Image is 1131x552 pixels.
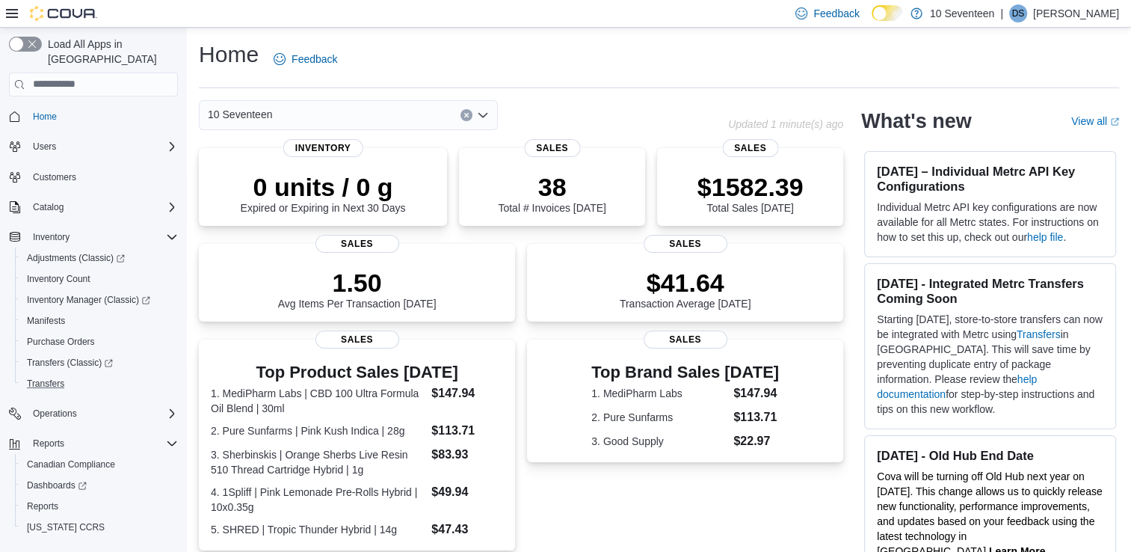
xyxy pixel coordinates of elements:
button: Transfers [15,373,184,394]
dt: 1. MediPharm Labs [591,386,727,401]
button: Reports [27,435,70,453]
span: Customers [33,171,76,183]
dt: 3. Good Supply [591,434,727,449]
span: Transfers [27,378,64,390]
span: Canadian Compliance [21,456,178,473]
span: Home [27,107,178,126]
dt: 5. SHRED | Tropic Thunder Hybrid | 14g [211,522,425,537]
div: Total Sales [DATE] [697,172,804,214]
a: Transfers [21,375,70,393]
span: Sales [644,235,727,253]
a: Inventory Manager (Classic) [21,291,156,309]
a: Inventory Manager (Classic) [15,289,184,310]
button: Home [3,105,184,127]
a: Transfers [1017,328,1061,340]
p: 1.50 [278,268,437,298]
button: Reports [15,496,184,517]
dd: $83.93 [431,446,503,464]
h1: Home [199,40,259,70]
span: Dashboards [27,479,87,491]
span: Canadian Compliance [27,459,115,470]
span: Reports [27,435,178,453]
span: Inventory Manager (Classic) [27,294,150,306]
span: Reports [27,500,58,512]
span: Sales [315,331,399,349]
span: Catalog [27,198,178,216]
a: View allExternal link [1071,115,1119,127]
button: Clear input [460,109,472,121]
button: Inventory [27,228,75,246]
button: Inventory [3,227,184,248]
dd: $49.94 [431,483,503,501]
div: Avg Items Per Transaction [DATE] [278,268,437,310]
span: Purchase Orders [27,336,95,348]
dd: $147.94 [733,384,779,402]
span: Catalog [33,201,64,213]
span: Adjustments (Classic) [21,249,178,267]
a: Purchase Orders [21,333,101,351]
span: DS [1012,4,1025,22]
button: Customers [3,166,184,188]
button: Canadian Compliance [15,454,184,475]
dt: 4. 1Spliff | Pink Lemonade Pre-Rolls Hybrid | 10x0.35g [211,485,425,515]
div: Transaction Average [DATE] [620,268,751,310]
span: Transfers (Classic) [27,357,113,369]
span: Dark Mode [872,21,872,22]
button: Users [3,136,184,157]
a: Adjustments (Classic) [15,248,184,269]
button: Catalog [27,198,70,216]
dt: 3. Sherbinskis | Orange Sherbs Live Resin 510 Thread Cartridge Hybrid | 1g [211,447,425,477]
span: Inventory [33,231,70,243]
a: Reports [21,497,64,515]
span: Transfers (Classic) [21,354,178,372]
p: [PERSON_NAME] [1033,4,1119,22]
dd: $147.94 [431,384,503,402]
button: Catalog [3,197,184,218]
span: Adjustments (Classic) [27,252,125,264]
span: Feedback [813,6,859,21]
a: Transfers (Classic) [21,354,119,372]
dd: $47.43 [431,521,503,539]
p: 0 units / 0 g [241,172,406,202]
button: Users [27,138,62,156]
p: Individual Metrc API key configurations are now available for all Metrc states. For instructions ... [877,200,1103,245]
a: [US_STATE] CCRS [21,518,111,536]
h2: What's new [861,109,971,133]
span: Washington CCRS [21,518,178,536]
dd: $22.97 [733,432,779,450]
span: Sales [644,331,727,349]
span: Inventory Manager (Classic) [21,291,178,309]
button: Operations [3,403,184,424]
span: Dashboards [21,476,178,494]
dd: $113.71 [733,408,779,426]
span: Inventory [283,139,363,157]
a: Adjustments (Classic) [21,249,131,267]
span: Load All Apps in [GEOGRAPHIC_DATA] [42,37,178,67]
h3: Top Product Sales [DATE] [211,364,503,381]
a: Manifests [21,312,71,330]
button: Open list of options [477,109,489,121]
a: Home [27,108,63,126]
button: Inventory Count [15,269,184,289]
button: Purchase Orders [15,331,184,352]
span: Operations [27,405,178,423]
p: 38 [498,172,605,202]
a: Canadian Compliance [21,456,121,473]
span: Sales [722,139,778,157]
span: Sales [524,139,580,157]
input: Dark Mode [872,5,903,21]
a: Transfers (Classic) [15,352,184,373]
img: Cova [30,6,97,21]
a: Dashboards [21,476,93,494]
span: Operations [33,408,77,420]
div: Total # Invoices [DATE] [498,172,605,214]
p: Updated 1 minute(s) ago [728,118,843,130]
span: Purchase Orders [21,333,178,351]
span: Home [33,111,57,123]
span: Reports [33,438,64,450]
span: Inventory Count [27,273,90,285]
h3: [DATE] – Individual Metrc API Key Configurations [877,164,1103,194]
h3: [DATE] - Integrated Metrc Transfers Coming Soon [877,276,1103,306]
span: Transfers [21,375,178,393]
dt: 2. Pure Sunfarms | Pink Kush Indica | 28g [211,423,425,438]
